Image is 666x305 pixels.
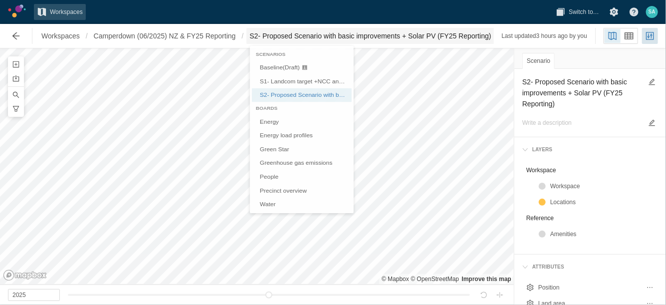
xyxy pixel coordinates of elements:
[252,129,352,143] a: Energy load profiles
[252,102,352,115] h4: Boards
[252,142,352,156] a: Green Star
[528,263,564,272] div: Attributes
[534,226,658,242] div: Amenities
[518,141,662,158] div: Layers
[252,48,352,211] div: S2- Proposed Scenario with basic improvements + Solar PV (FY25 Reporting)
[522,53,555,69] div: Scenario
[550,229,654,239] div: Amenities
[50,7,83,17] span: Workspaces
[252,115,352,129] a: Energy
[528,145,553,154] div: Layers
[534,194,658,210] div: Locations
[246,28,502,44] button: S2- Proposed Scenario with basic improvements + Solar PV (FY25 Reporting)
[83,28,91,44] span: /
[252,156,352,170] a: Greenhouse gas emissions
[522,210,658,226] div: Reference
[260,92,467,99] span: S2- Proposed Scenario with basic improvements + Solar PV (FY25 Reporting)
[252,48,352,61] h4: Scenarios
[3,270,47,281] a: Mapbox logo
[38,28,490,44] nav: Breadcrumb
[522,280,658,296] div: Position
[249,31,491,41] span: S2- Proposed Scenario with basic improvements + Solar PV (FY25 Reporting)
[411,276,459,283] a: OpenStreetMap
[94,31,236,41] span: Camperdown (06/2025) NZ & FY25 Reporting
[252,198,352,212] a: Water
[252,184,352,198] a: Precinct overview
[526,165,654,175] div: Workspace
[646,6,658,18] div: SA
[38,28,83,44] a: Workspaces
[522,162,658,178] div: Workspace
[91,28,239,44] a: Camperdown (06/2025) NZ & FY25 Reporting
[34,4,86,20] a: Workspaces
[518,259,662,276] div: Attributes
[526,213,654,223] div: Reference
[621,29,637,43] a: Grid view (Ctrl+Shift+2)
[534,178,658,194] div: Workspace
[502,32,588,39] span: Last updated 3 hours ago by you
[550,197,654,207] div: Locations
[260,78,436,85] span: S1- Landcom target +NCC and Sustainable Buildings SEPP (Draft)
[462,276,511,283] a: Map feedback
[382,276,409,283] a: Mapbox
[260,64,300,71] span: Baseline (Draft)
[538,283,640,293] div: Position
[238,28,246,44] span: /
[41,31,80,41] span: Workspaces
[605,29,621,43] button: Map view (Ctrl+Shift+1)
[522,76,642,110] textarea: S2- Proposed Scenario with basic improvements + Solar PV (FY25 Reporting)
[553,4,602,20] button: Switch to…
[569,7,599,17] span: Switch to…
[252,170,352,184] a: People
[550,181,654,191] div: Workspace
